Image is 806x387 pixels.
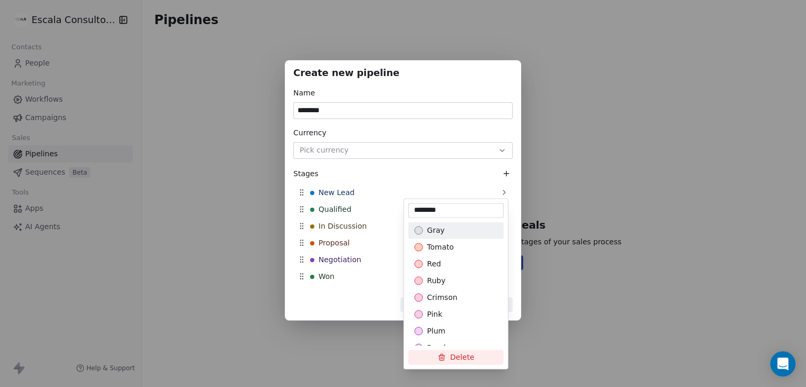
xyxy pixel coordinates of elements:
button: Delete [408,350,504,365]
span: plum [427,326,446,336]
span: tomato [427,242,454,252]
span: ruby [427,275,446,286]
span: gray [427,225,444,235]
span: purple [427,342,450,353]
span: crimson [427,292,458,303]
span: pink [427,309,442,319]
span: red [427,259,441,269]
